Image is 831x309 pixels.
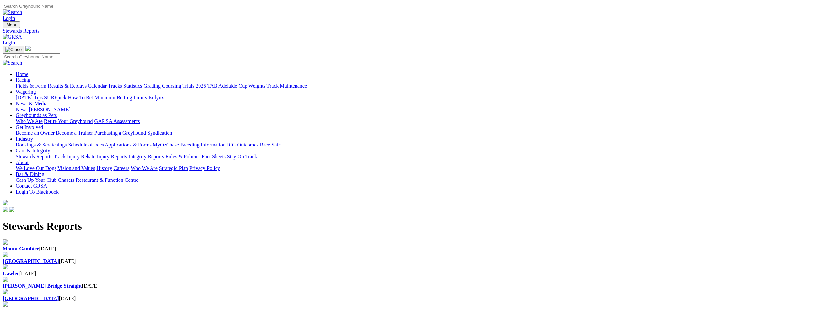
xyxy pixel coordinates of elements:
[25,46,31,51] img: logo-grsa-white.png
[7,22,17,27] span: Menu
[3,9,22,15] img: Search
[3,15,15,21] a: Login
[159,165,188,171] a: Strategic Plan
[16,83,828,89] div: Racing
[16,165,56,171] a: We Love Our Dogs
[148,95,164,100] a: Isolynx
[3,258,828,264] div: [DATE]
[3,60,22,66] img: Search
[16,107,828,112] div: News & Media
[3,28,828,34] a: Stewards Reports
[16,136,33,142] a: Industry
[3,53,60,60] input: Search
[3,40,15,45] a: Login
[94,130,146,136] a: Purchasing a Greyhound
[227,142,258,147] a: ICG Outcomes
[16,95,828,101] div: Wagering
[123,83,142,89] a: Statistics
[16,189,59,195] a: Login To Blackbook
[3,220,828,232] h1: Stewards Reports
[16,95,43,100] a: [DATE] Tips
[16,130,55,136] a: Become an Owner
[3,271,828,277] div: [DATE]
[113,165,129,171] a: Careers
[3,3,60,9] input: Search
[3,283,82,289] b: [PERSON_NAME] Bridge Straight
[3,200,8,205] img: logo-grsa-white.png
[189,165,220,171] a: Privacy Policy
[3,252,8,257] img: file-red.svg
[16,130,828,136] div: Get Involved
[108,83,122,89] a: Tracks
[153,142,179,147] a: MyOzChase
[16,83,46,89] a: Fields & Form
[88,83,107,89] a: Calendar
[94,95,147,100] a: Minimum Betting Limits
[44,95,66,100] a: SUREpick
[16,154,52,159] a: Stewards Reports
[16,107,27,112] a: News
[131,165,158,171] a: Who We Are
[9,207,14,212] img: twitter.svg
[16,101,48,106] a: News & Media
[105,142,152,147] a: Applications & Forms
[68,142,104,147] a: Schedule of Fees
[58,177,138,183] a: Chasers Restaurant & Function Centre
[16,77,30,83] a: Racing
[128,154,164,159] a: Integrity Reports
[16,112,57,118] a: Greyhounds as Pets
[3,246,828,252] div: [DATE]
[227,154,257,159] a: Stay On Track
[97,154,127,159] a: Injury Reports
[3,34,22,40] img: GRSA
[68,95,93,100] a: How To Bet
[16,142,67,147] a: Bookings & Scratchings
[3,271,19,276] a: Gawler
[202,154,226,159] a: Fact Sheets
[180,142,226,147] a: Breeding Information
[3,283,828,289] div: [DATE]
[3,258,59,264] a: [GEOGRAPHIC_DATA]
[16,118,43,124] a: Who We Are
[16,160,29,165] a: About
[3,301,8,307] img: file-red.svg
[16,165,828,171] div: About
[16,171,44,177] a: Bar & Dining
[248,83,265,89] a: Weights
[3,296,59,301] a: [GEOGRAPHIC_DATA]
[56,130,93,136] a: Become a Trainer
[57,165,95,171] a: Vision and Values
[3,46,24,53] button: Toggle navigation
[182,83,194,89] a: Trials
[162,83,181,89] a: Coursing
[3,246,39,251] a: Mount Gambier
[16,71,28,77] a: Home
[48,83,87,89] a: Results & Replays
[3,277,8,282] img: file-red.svg
[16,118,828,124] div: Greyhounds as Pets
[54,154,95,159] a: Track Injury Rebate
[16,148,50,153] a: Care & Integrity
[44,118,93,124] a: Retire Your Greyhound
[94,118,140,124] a: GAP SA Assessments
[16,142,828,148] div: Industry
[267,83,307,89] a: Track Maintenance
[96,165,112,171] a: History
[144,83,161,89] a: Grading
[3,264,8,269] img: file-red.svg
[5,47,22,52] img: Close
[3,296,828,301] div: [DATE]
[16,183,47,189] a: Contact GRSA
[3,239,8,245] img: file-red.svg
[29,107,70,112] a: [PERSON_NAME]
[16,124,43,130] a: Get Involved
[3,21,20,28] button: Toggle navigation
[147,130,172,136] a: Syndication
[16,177,828,183] div: Bar & Dining
[3,207,8,212] img: facebook.svg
